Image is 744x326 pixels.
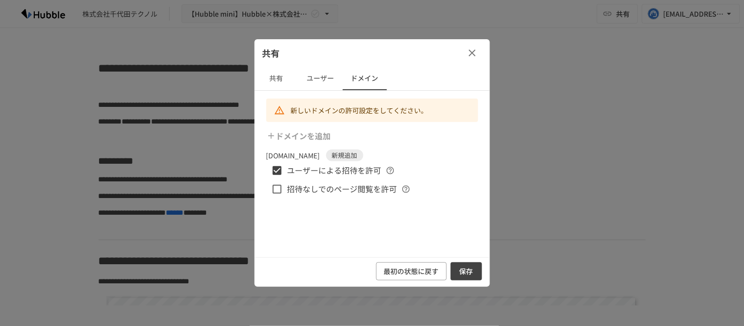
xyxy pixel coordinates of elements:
button: ドメイン [343,67,387,90]
p: [DOMAIN_NAME] [266,150,320,161]
div: 新しいドメインの許可設定をしてください。 [291,101,428,119]
button: ドメインを追加 [264,126,335,146]
button: 保存 [451,262,482,280]
button: ユーザー [299,67,343,90]
span: 新規追加 [326,150,363,160]
button: 最初の状態に戻す [376,262,447,280]
div: 共有 [255,39,490,67]
span: 招待なしでのページ閲覧を許可 [287,183,397,196]
button: 共有 [255,67,299,90]
span: ユーザーによる招待を許可 [287,164,382,177]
